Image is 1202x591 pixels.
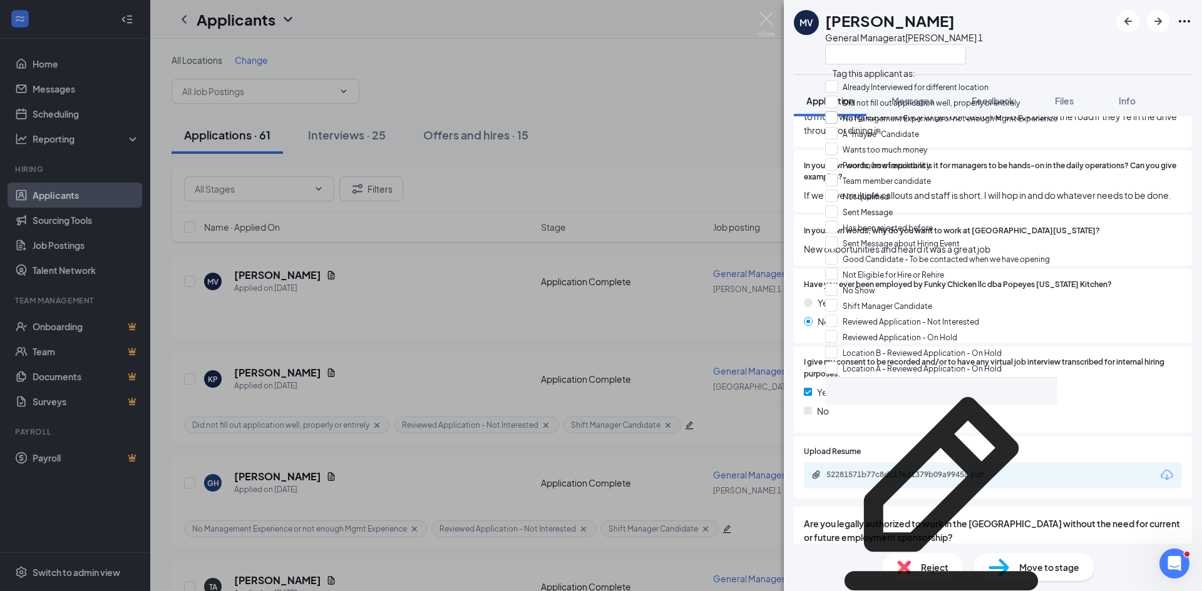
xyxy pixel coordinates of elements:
button: ArrowRight [1147,10,1169,33]
span: No [818,315,830,328]
span: Info [1119,95,1136,106]
span: In your own words, how important is it for managers to be hands-on in the daily operations? Can y... [804,160,1182,184]
a: Paperclip52281571b77c8dc17e31379b09a9945a.pdf [811,470,1014,482]
span: New opportunities and heard it was a great job [804,242,1182,256]
span: Are you legally authorized to work in the [GEOGRAPHIC_DATA] without the need for current or futur... [804,517,1182,544]
span: Tag this applicant as: [825,60,923,81]
svg: Ellipses [1177,14,1192,29]
svg: Paperclip [811,470,821,480]
span: If we have multiple callouts and staff is short. I will hop in and do whatever needs to be done. [804,188,1182,202]
svg: ArrowLeftNew [1121,14,1136,29]
span: Upload Resume [804,446,861,458]
h1: [PERSON_NAME] [825,10,955,31]
span: No [817,404,829,418]
span: Yes [817,385,832,399]
span: Application [806,95,854,106]
span: In your own words, why do you want to work at [GEOGRAPHIC_DATA][US_STATE]? [804,225,1100,237]
svg: ArrowRight [1151,14,1166,29]
span: Have you ever been employed by Funky Chicken llc dba Popeyes [US_STATE] Kitchen? [804,279,1112,291]
iframe: Intercom live chat [1159,548,1189,578]
div: MV [799,16,813,29]
svg: Download [1159,468,1174,483]
span: Files [1055,95,1074,106]
span: I give my consent to be recorded and/or to have any virtual job interview transcribed for interna... [804,356,1182,380]
button: ArrowLeftNew [1117,10,1139,33]
span: Yes [818,296,833,310]
div: General Manager at [PERSON_NAME] 1 [825,31,983,44]
span: Making sure our staff are fully trained and knowledgeable about our products and know how to move... [804,96,1182,137]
